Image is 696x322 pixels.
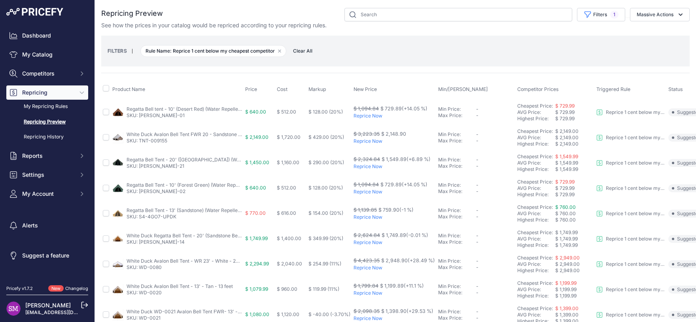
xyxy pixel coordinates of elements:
[308,261,341,267] span: $ 254.99 (11%)
[127,182,304,188] a: Regatta Bell Tent - 10' (Forest Green) (Water Repellent) - Forest Green - 10 Feet
[354,308,380,315] div: $ 2,098.35
[476,157,478,163] span: -
[555,204,576,210] span: $ 760.00
[127,106,295,112] a: Regatta Bell tent - 10' (Desert Red) (Water Repellent) - Desert Red - 10 Feet
[555,236,593,242] div: $ 1,749.99
[245,86,257,92] span: Price
[476,315,478,321] span: -
[308,286,339,292] span: $ 119.99 (11%)
[6,168,88,182] button: Settings
[127,233,363,239] a: White Duck Regatta Bell Tent - 20' (Sandstone Beige) (Fire & Water Repellent) - Sandstone Beige -...
[555,191,575,197] span: $ 729.99
[354,163,435,170] p: Reprice Now
[630,8,690,21] button: Massive Actions
[555,210,593,217] div: $ 760.00
[517,204,553,210] a: Cheapest Price:
[555,141,579,147] span: $ 2,149.00
[6,28,88,43] a: Dashboard
[517,141,548,147] a: Highest Price:
[245,109,266,115] span: $ 640.00
[6,149,88,163] button: Reports
[555,280,577,286] span: $ 1,199.99
[6,248,88,263] a: Suggest a feature
[127,309,272,314] a: White Duck WD-0021 Avalon Bell Tent FWR- 13' - White - 13 Feet
[596,86,630,92] span: Triggered Rule
[381,258,435,263] span: $ 2,948.90
[22,89,74,97] span: Repricing
[127,239,185,245] a: SKU: [PERSON_NAME]-14
[354,189,435,195] p: Reprice Now
[127,138,167,144] a: SKU: TNT-009155
[245,134,269,140] span: $ 2,149.00
[596,185,665,191] a: Reprice 1 cent below my cheapest competitor
[245,261,269,267] span: $ 2,294.99
[101,8,163,19] h2: Repricing Preview
[6,218,88,233] a: Alerts
[22,152,74,160] span: Reports
[108,48,127,54] small: FILTERS
[438,214,476,220] div: Max Price:
[277,86,287,92] span: Cost
[517,191,548,197] a: Highest Price:
[517,293,548,299] a: Highest Price:
[381,308,433,314] span: $ 1,398.90
[438,309,476,315] div: Min Price:
[606,312,665,318] p: Reprice 1 cent below my cheapest competitor
[354,113,435,119] p: Reprice Now
[596,160,665,166] a: Reprice 1 cent below my cheapest competitor
[6,85,88,100] button: Repricing
[6,47,88,62] a: My Catalog
[476,138,478,144] span: -
[517,255,553,261] a: Cheapest Price:
[555,134,593,141] div: $ 2,149.00
[438,258,476,264] div: Min Price:
[354,265,435,271] p: Reprice Now
[476,290,478,295] span: -
[354,282,378,290] div: $ 1,799.84
[245,235,268,241] span: $ 1,749.99
[277,109,296,115] span: $ 512.00
[354,105,379,113] div: $ 1,094.84
[555,242,578,248] span: $ 1,749.99
[6,115,88,129] a: Repricing Preview
[517,86,559,92] span: Competitor Prices
[438,182,476,188] div: Min Price:
[438,315,476,321] div: Max Price:
[606,185,665,191] p: Reprice 1 cent below my cheapest competitor
[555,229,578,235] a: $ 1,749.99
[606,210,665,217] p: Reprice 1 cent below my cheapest competitor
[408,258,435,263] span: (+28.49 %)
[127,283,233,289] a: White Duck Avalon Bell Tent - 13' - Tan - 13 feet
[406,232,428,238] span: (-0.01 %)
[308,235,343,241] span: $ 349.99 (20%)
[438,112,476,119] div: Max Price:
[354,206,377,214] div: $ 1,139.85
[476,258,478,264] span: -
[517,128,553,134] a: Cheapest Price:
[517,305,553,311] a: Cheapest Price:
[402,182,427,188] span: (+14.05 %)
[438,163,476,169] div: Max Price:
[555,293,577,299] span: $ 1,199.99
[354,131,380,138] div: $ 3,223.35
[517,229,553,235] a: Cheapest Price:
[378,207,414,213] span: $ 759.90
[382,232,428,238] span: $ 1,749.89
[555,217,576,223] span: $ 760.00
[308,134,344,140] span: $ 429.00 (20%)
[277,210,296,216] span: $ 616.00
[517,261,555,267] div: AVG Price:
[438,264,476,271] div: Max Price:
[6,100,88,114] a: My Repricing Rules
[476,207,478,213] span: -
[25,309,108,315] a: [EMAIL_ADDRESS][DOMAIN_NAME]
[555,305,579,311] a: $ 1,399.00
[555,185,593,191] div: $ 729.99
[380,106,427,112] span: $ 729.89
[245,311,269,317] span: $ 1,080.00
[308,185,343,191] span: $ 128.00 (20%)
[127,112,185,118] a: SKU: [PERSON_NAME]-01
[127,264,162,270] a: SKU: WD-0080
[555,261,593,267] div: $ 2,949.00
[101,21,327,29] p: See how the prices in your catalog would be repriced according to your repricing rules.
